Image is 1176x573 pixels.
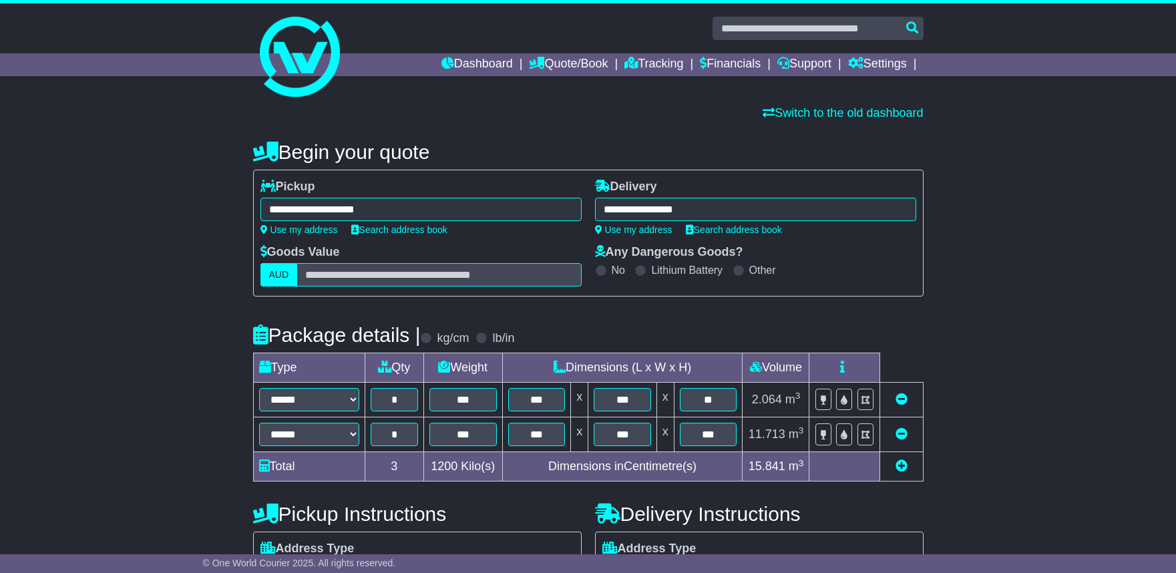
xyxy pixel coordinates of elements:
[896,427,908,441] a: Remove this item
[656,417,674,452] td: x
[651,264,723,276] label: Lithium Battery
[602,542,697,556] label: Address Type
[423,353,502,383] td: Weight
[612,264,625,276] label: No
[795,391,801,401] sup: 3
[502,353,743,383] td: Dimensions (L x W x H)
[752,393,782,406] span: 2.064
[896,459,908,473] a: Add new item
[253,141,924,163] h4: Begin your quote
[365,353,423,383] td: Qty
[571,383,588,417] td: x
[260,180,315,194] label: Pickup
[253,452,365,482] td: Total
[763,106,923,120] a: Switch to the old dashboard
[253,324,421,346] h4: Package details |
[253,353,365,383] td: Type
[441,53,513,76] a: Dashboard
[686,224,782,235] a: Search address book
[743,353,809,383] td: Volume
[595,180,657,194] label: Delivery
[431,459,457,473] span: 1200
[260,245,340,260] label: Goods Value
[749,427,785,441] span: 11.713
[571,417,588,452] td: x
[437,331,469,346] label: kg/cm
[492,331,514,346] label: lb/in
[799,458,804,468] sup: 3
[749,264,776,276] label: Other
[529,53,608,76] a: Quote/Book
[789,427,804,441] span: m
[260,542,355,556] label: Address Type
[799,425,804,435] sup: 3
[896,393,908,406] a: Remove this item
[848,53,907,76] a: Settings
[253,503,582,525] h4: Pickup Instructions
[595,224,672,235] a: Use my address
[260,224,338,235] a: Use my address
[595,503,924,525] h4: Delivery Instructions
[260,263,298,286] label: AUD
[423,452,502,482] td: Kilo(s)
[595,245,743,260] label: Any Dangerous Goods?
[365,452,423,482] td: 3
[656,383,674,417] td: x
[203,558,396,568] span: © One World Courier 2025. All rights reserved.
[700,53,761,76] a: Financials
[624,53,683,76] a: Tracking
[749,459,785,473] span: 15.841
[785,393,801,406] span: m
[789,459,804,473] span: m
[777,53,831,76] a: Support
[351,224,447,235] a: Search address book
[502,452,743,482] td: Dimensions in Centimetre(s)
